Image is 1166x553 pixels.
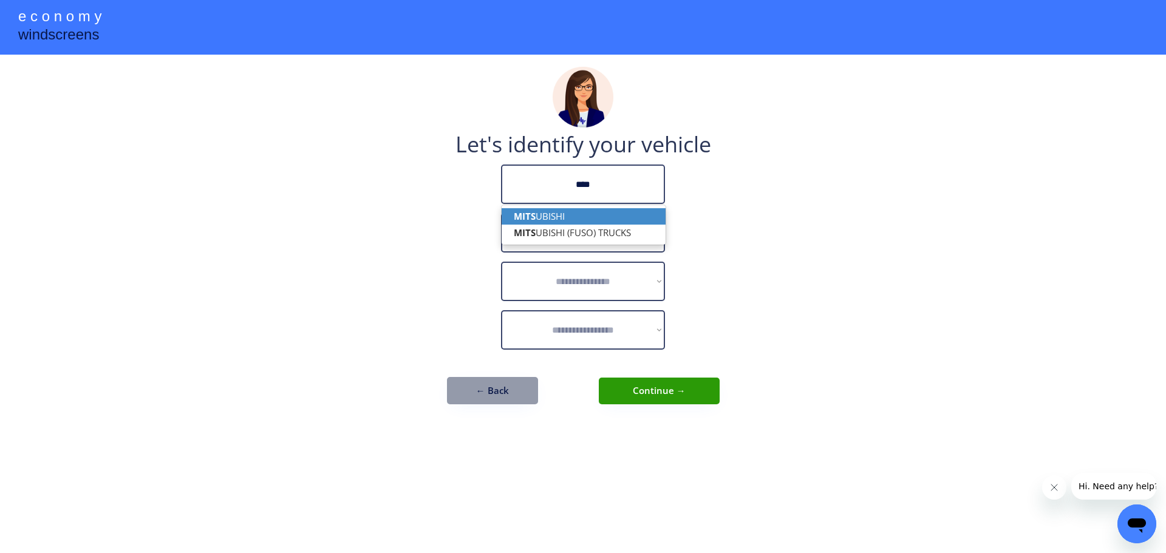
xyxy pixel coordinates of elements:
iframe: Message from company [1071,473,1156,500]
button: Continue → [599,378,720,404]
div: Let's identify your vehicle [455,134,711,155]
img: madeline.png [553,67,613,127]
p: UBISHI (FUSO) TRUCKS [502,225,666,241]
div: e c o n o m y [18,6,101,29]
button: ← Back [447,377,538,404]
strong: MITS [514,226,536,239]
div: windscreens [18,24,99,48]
span: Hi. Need any help? [7,8,87,18]
strong: MITS [514,210,536,222]
iframe: Close message [1042,475,1066,500]
iframe: Button to launch messaging window [1117,504,1156,543]
p: UBISHI [502,208,666,225]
